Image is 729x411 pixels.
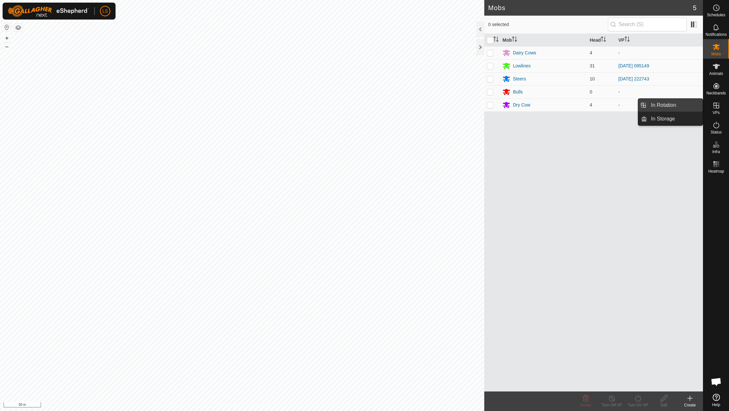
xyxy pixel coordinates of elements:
a: [DATE] 095149 [618,63,649,68]
li: In Rotation [638,99,703,112]
span: 0 selected [488,21,608,28]
span: Schedules [707,13,725,17]
span: VPs [712,111,720,115]
button: Map Layers [14,24,22,32]
th: VP [616,34,703,47]
span: 0 [590,89,592,94]
div: Lowlines [513,63,530,69]
img: Gallagher Logo [8,5,89,17]
a: [DATE] 222743 [618,76,649,81]
span: In Rotation [651,101,676,109]
td: - [616,85,703,98]
th: Mob [500,34,587,47]
span: Status [710,130,722,134]
th: Head [587,34,616,47]
li: In Storage [638,112,703,125]
button: + [3,34,11,42]
span: Delete [580,403,592,407]
div: Create [677,402,703,408]
div: Turn Off VP [599,402,625,408]
span: Heatmap [708,169,724,173]
span: 31 [590,63,595,68]
p-sorticon: Activate to sort [493,37,499,43]
span: Animals [709,72,723,76]
button: – [3,43,11,50]
div: Turn On VP [625,402,651,408]
div: Steers [513,76,526,82]
span: Infra [712,150,720,154]
a: In Rotation [647,99,703,112]
p-sorticon: Activate to sort [625,37,630,43]
p-sorticon: Activate to sort [601,37,606,43]
span: Notifications [706,33,727,36]
span: 4 [590,50,592,55]
td: - [616,98,703,111]
span: Mobs [711,52,721,56]
a: Privacy Policy [216,403,241,408]
td: - [616,46,703,59]
span: In Storage [651,115,675,123]
div: Dry Cow [513,102,530,108]
div: Bulls [513,89,523,95]
span: 10 [590,76,595,81]
p-sorticon: Activate to sort [512,37,517,43]
div: Open chat [707,372,726,391]
span: Help [712,403,720,407]
a: Contact Us [249,403,268,408]
div: Dairy Cows [513,50,536,56]
span: 4 [590,102,592,107]
h2: Mobs [488,4,693,12]
button: Reset Map [3,23,11,31]
span: LS [102,8,108,15]
a: Help [703,391,729,409]
div: Edit [651,402,677,408]
span: 5 [693,3,696,13]
input: Search (S) [608,18,687,31]
a: In Storage [647,112,703,125]
span: Neckbands [706,91,726,95]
